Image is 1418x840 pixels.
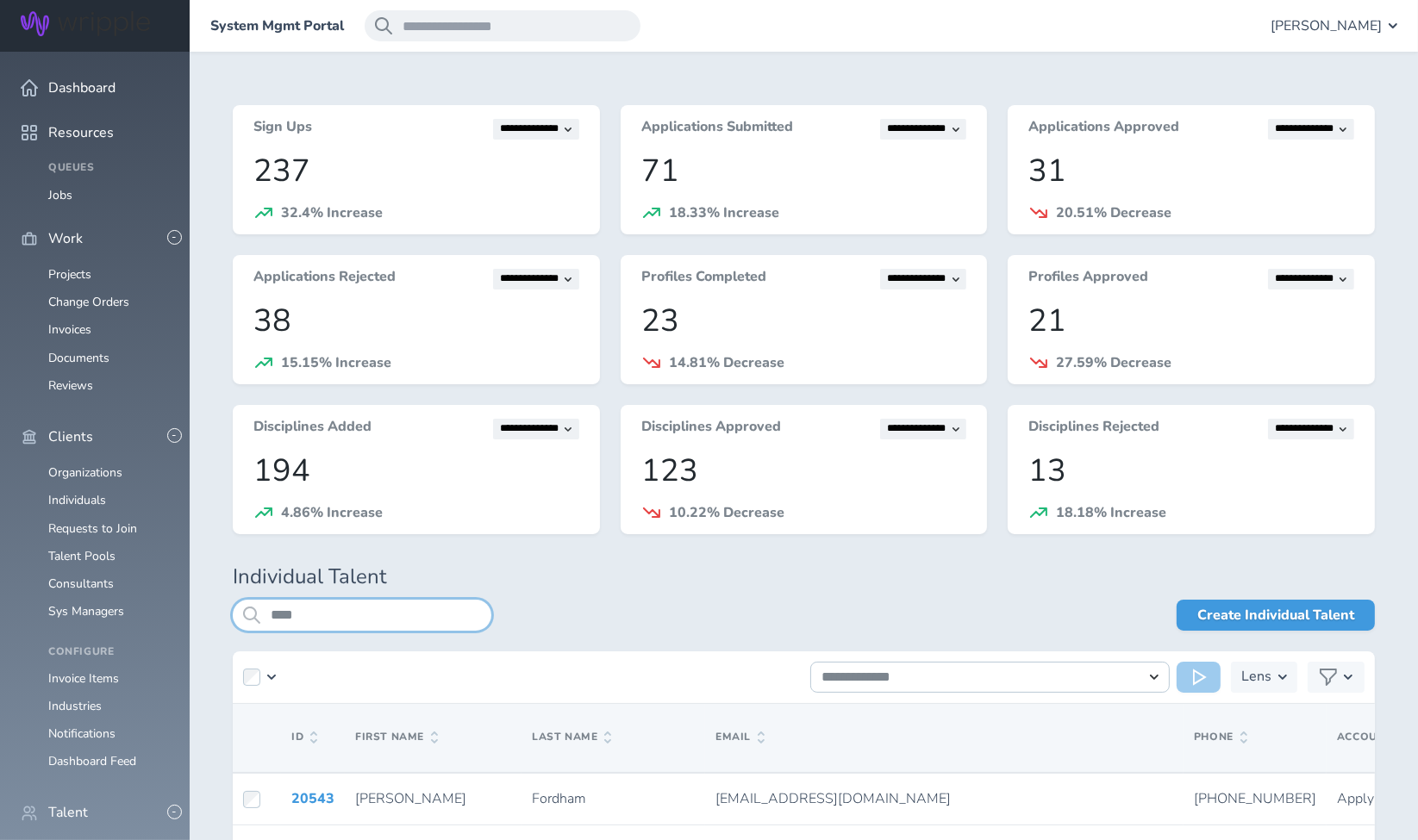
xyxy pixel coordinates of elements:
[1194,731,1247,744] span: Phone
[167,230,182,245] button: -
[532,789,586,808] span: Fordham
[253,419,372,439] h3: Disciplines Added
[641,419,781,439] h3: Disciplines Approved
[641,453,967,488] p: 123
[48,350,109,366] a: Documents
[48,576,114,592] a: Consultants
[532,731,611,744] span: Last Name
[48,321,91,338] a: Invoices
[48,725,116,742] a: Notifications
[1056,203,1171,222] span: 20.51% Decrease
[48,162,169,174] h4: Queues
[253,269,396,289] h3: Applications Rejected
[253,153,579,189] p: 237
[48,670,119,687] a: Invoice Items
[48,646,169,658] h4: Configure
[641,269,766,289] h3: Profiles Completed
[1194,789,1316,808] span: [PHONE_NUMBER]
[210,18,344,34] a: System Mgmt Portal
[167,805,182,819] button: -
[253,303,579,339] p: 38
[355,789,466,808] span: [PERSON_NAME]
[281,353,391,372] span: 15.15% Increase
[1028,269,1148,289] h3: Profiles Approved
[48,805,88,820] span: Talent
[48,266,91,283] a: Projects
[48,80,116,96] span: Dashboard
[291,789,334,808] a: 20543
[1271,18,1382,34] span: [PERSON_NAME]
[48,231,83,246] span: Work
[21,11,150,36] img: Wripple
[281,203,383,222] span: 32.4% Increase
[1028,119,1179,140] h3: Applications Approved
[715,731,765,744] span: Email
[233,565,1375,589] h1: Individual Talent
[1337,789,1393,808] span: Applying
[167,428,182,443] button: -
[48,548,116,564] a: Talent Pools
[669,353,784,372] span: 14.81% Decrease
[253,119,312,140] h3: Sign Ups
[1028,453,1354,488] p: 13
[48,187,72,203] a: Jobs
[1177,662,1221,693] button: Run Action
[48,464,122,481] a: Organizations
[355,731,438,744] span: First Name
[641,153,967,189] p: 71
[641,303,967,339] p: 23
[1271,10,1397,41] button: [PERSON_NAME]
[1056,353,1171,372] span: 27.59% Decrease
[1241,662,1271,693] h3: Lens
[48,603,124,619] a: Sys Managers
[669,503,784,522] span: 10.22% Decrease
[48,698,102,714] a: Industries
[48,520,137,537] a: Requests to Join
[48,294,129,310] a: Change Orders
[48,377,93,394] a: Reviews
[1231,662,1297,693] button: Lens
[48,125,114,140] span: Resources
[291,731,317,744] span: ID
[715,789,951,808] span: [EMAIL_ADDRESS][DOMAIN_NAME]
[1028,419,1159,439] h3: Disciplines Rejected
[281,503,383,522] span: 4.86% Increase
[48,429,93,445] span: Clients
[253,453,579,488] p: 194
[669,203,779,222] span: 18.33% Increase
[641,119,793,140] h3: Applications Submitted
[1028,303,1354,339] p: 21
[1056,503,1166,522] span: 18.18% Increase
[1177,600,1375,631] a: Create Individual Talent
[48,753,136,769] a: Dashboard Feed
[48,492,106,508] a: Individuals
[1028,153,1354,189] p: 31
